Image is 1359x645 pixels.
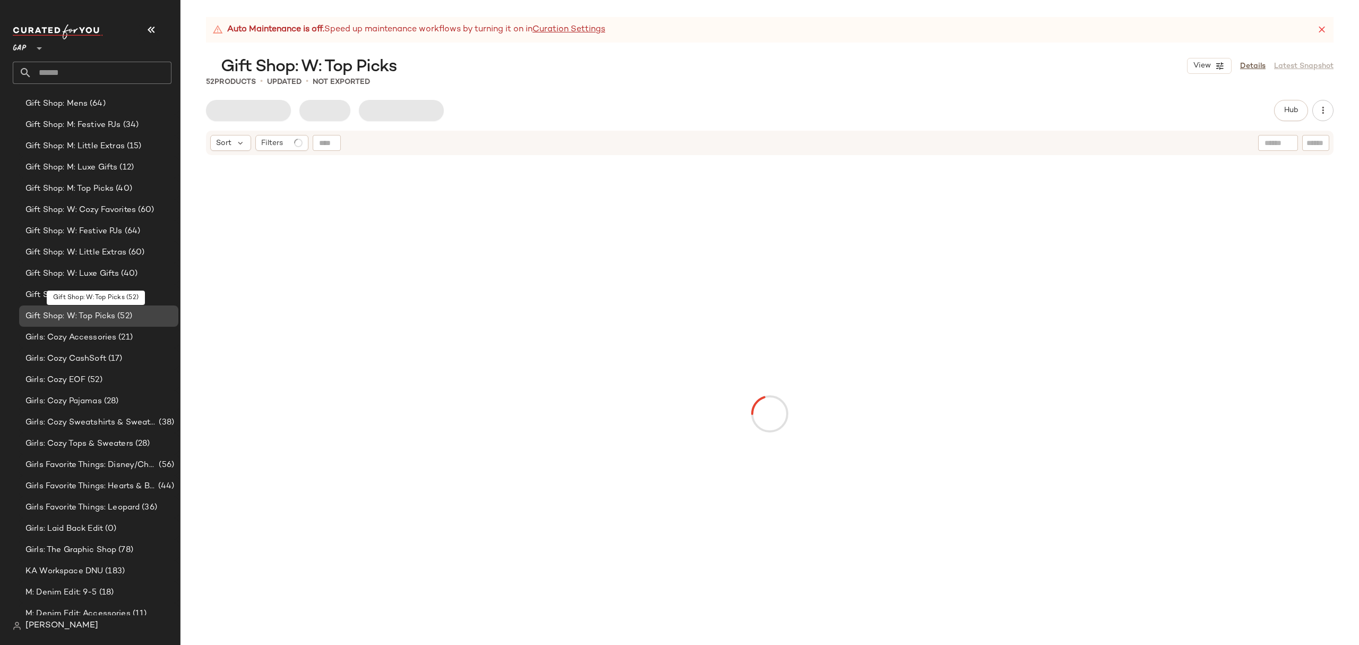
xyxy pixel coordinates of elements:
span: Girls: The Graphic Shop [25,544,116,556]
span: (38) [157,417,174,429]
span: (78) [116,544,133,556]
span: Gift Shop: W: Little Extras [25,247,126,259]
span: (18) [97,587,114,599]
span: (28) [102,395,119,408]
span: Girls Favorite Things: Leopard [25,502,140,514]
span: (60) [136,204,154,216]
span: Gift Shop: M: Luxe Gifts [25,162,117,174]
div: Products [206,77,256,88]
span: • [260,75,263,88]
span: Gift Shop: M: Top Picks [25,183,114,195]
span: (52) [85,374,102,386]
a: Curation Settings [532,23,605,36]
span: (183) [103,565,125,578]
span: Gift Shop: W: Cozy Favorites [25,204,136,216]
span: (36) [140,502,157,514]
span: KA Workspace DNU [25,565,103,578]
span: Girls: Cozy CashSoft [25,353,106,365]
span: (17) [106,353,123,365]
span: Girls Favorite Things: Disney/Characters [25,459,157,471]
a: Details [1240,61,1266,72]
span: Girls: Cozy Accessories [25,332,116,344]
span: (60) [101,289,119,301]
span: Girls: Cozy Pajamas [25,395,102,408]
span: Gift Shop: W: Luxe Gifts [25,268,119,280]
span: Gift Shop: M: Festive PJs [25,119,121,131]
strong: Auto Maintenance is off. [227,23,324,36]
span: Girls: Cozy EOF [25,374,85,386]
span: (12) [117,162,134,174]
span: Gift Shop: W: Festive PJs [25,225,123,237]
span: Girls: Laid Back Edit [25,523,103,535]
span: Gift Shop: W: Top Picks [221,56,397,78]
span: Girls: Cozy Sweatshirts & Sweatpants [25,417,157,429]
span: (34) [121,119,139,131]
div: Speed up maintenance workflows by turning it on in [212,23,605,36]
span: Girls Favorite Things: Hearts & Bows [25,480,156,493]
span: (64) [123,225,141,237]
span: (60) [126,247,145,259]
span: M: Denim Edit: Accessories [25,608,131,620]
span: Gift Shop: M: Little Extras [25,140,125,152]
span: Filters [261,138,283,149]
p: Not Exported [313,77,370,88]
span: Hub [1284,106,1298,115]
span: (21) [116,332,133,344]
span: • [306,75,308,88]
span: (44) [156,480,174,493]
span: (64) [88,98,106,110]
p: updated [267,77,302,88]
span: Gift Shop: Mens [25,98,88,110]
button: View [1187,58,1232,74]
span: (40) [114,183,132,195]
span: (52) [115,310,132,322]
img: cfy_white_logo.C9jOOHJF.svg [13,24,103,39]
button: Hub [1274,100,1308,121]
span: (0) [103,523,116,535]
span: (28) [133,438,150,450]
span: [PERSON_NAME] [25,619,98,632]
span: Gift Shop: Womens [25,289,101,301]
span: M: Denim Edit: 9-5 [25,587,97,599]
span: (11) [131,608,147,620]
span: Gift Shop: W: Top Picks [25,310,115,322]
span: (40) [119,268,137,280]
span: 52 [206,78,214,86]
span: (15) [125,140,142,152]
span: View [1193,62,1211,70]
span: GAP [13,36,27,55]
span: (56) [157,459,174,471]
img: svg%3e [13,622,21,630]
span: Sort [216,138,231,149]
span: Girls: Cozy Tops & Sweaters [25,438,133,450]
